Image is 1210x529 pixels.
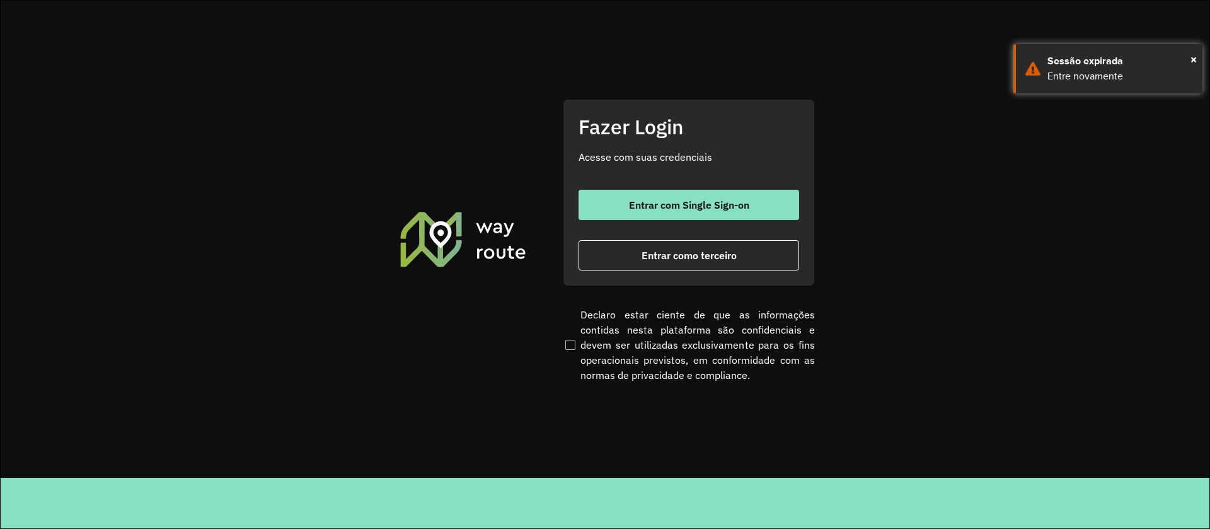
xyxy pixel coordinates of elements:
img: Roteirizador AmbevTech [398,210,528,268]
span: Entrar com Single Sign-on [629,200,749,210]
div: Entre novamente [1047,69,1193,84]
span: Entrar como terceiro [642,250,737,260]
button: button [579,190,799,220]
label: Declaro estar ciente de que as informações contidas nesta plataforma são confidenciais e devem se... [563,307,815,383]
span: × [1190,50,1197,69]
p: Acesse com suas credenciais [579,149,799,165]
div: Sessão expirada [1047,54,1193,69]
h2: Fazer Login [579,115,799,139]
button: Close [1190,50,1197,69]
button: button [579,240,799,270]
